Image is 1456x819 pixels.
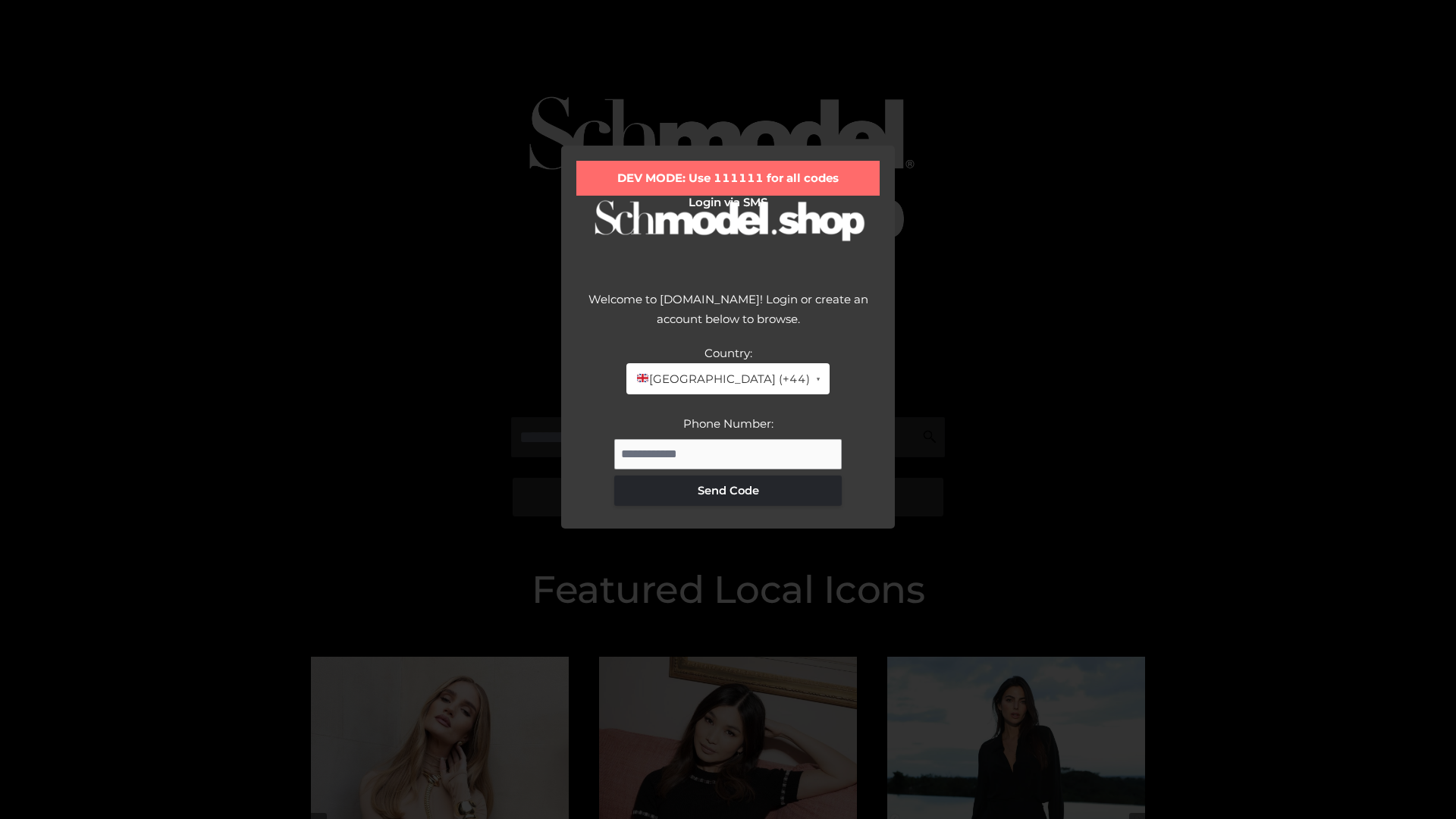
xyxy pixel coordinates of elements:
[576,290,880,344] div: Welcome to [DOMAIN_NAME]! Login or create an account below to browse.
[637,372,648,384] img: 🇬🇧
[576,161,880,196] div: DEV MODE: Use 111111 for all codes
[576,196,880,209] h2: Login via SMS
[704,346,752,360] label: Country:
[683,416,773,431] label: Phone Number:
[614,475,842,506] button: Send Code
[635,369,809,389] span: [GEOGRAPHIC_DATA] (+44)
